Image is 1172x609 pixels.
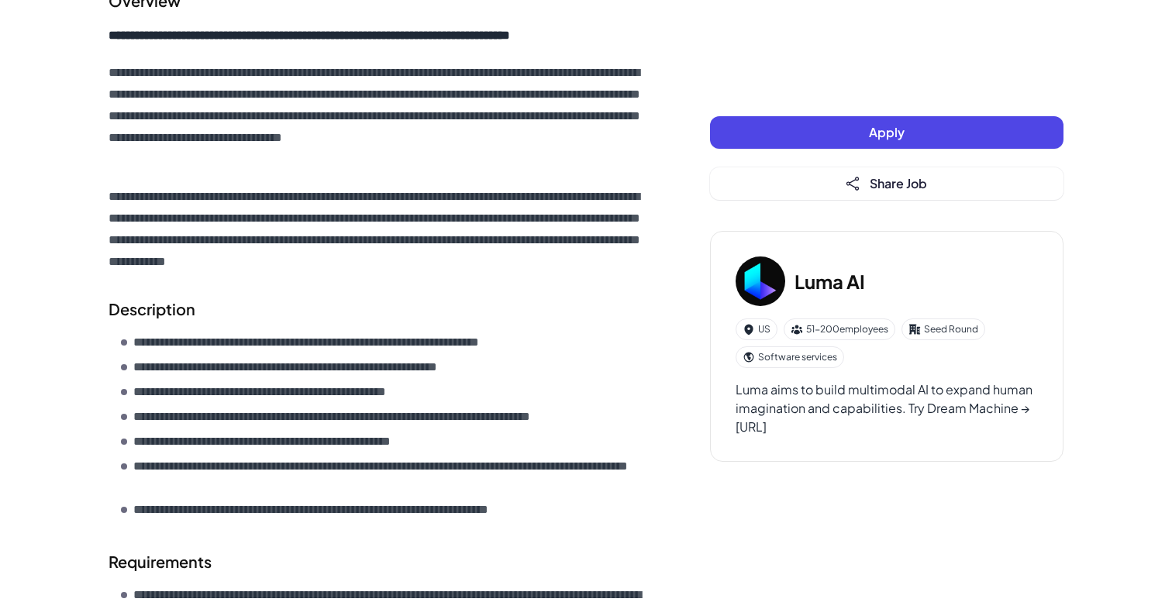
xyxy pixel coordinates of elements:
[736,318,777,340] div: US
[736,380,1038,436] div: Luma aims to build multimodal AI to expand human imagination and capabilities. Try Dream Machine ...
[710,167,1063,200] button: Share Job
[736,346,844,368] div: Software services
[901,318,985,340] div: Seed Round
[869,124,905,140] span: Apply
[795,267,865,295] h3: Luma AI
[870,175,927,191] span: Share Job
[784,318,895,340] div: 51-200 employees
[736,256,785,306] img: Lu
[109,298,648,321] h2: Description
[109,550,648,573] h2: Requirements
[710,116,1063,149] button: Apply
